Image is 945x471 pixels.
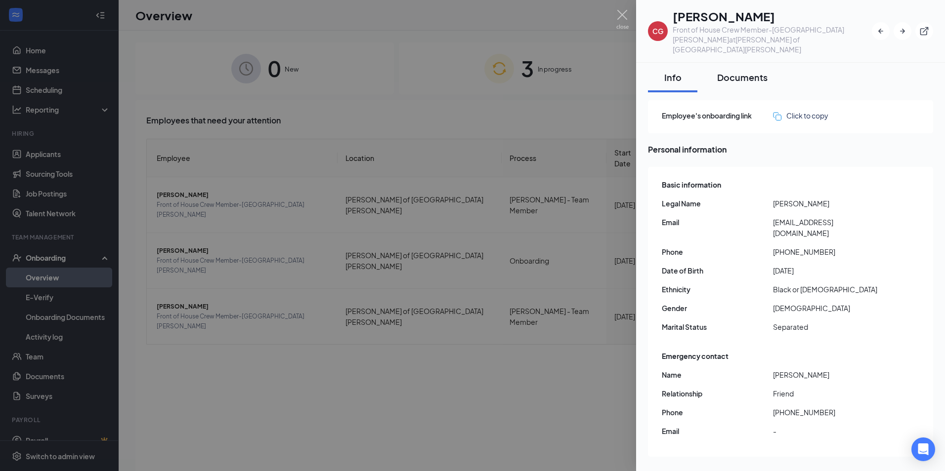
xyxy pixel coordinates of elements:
div: CG [652,26,663,36]
div: Documents [717,71,768,83]
span: Marital Status [662,321,773,332]
span: Email [662,426,773,436]
span: Ethnicity [662,284,773,295]
span: [DEMOGRAPHIC_DATA] [773,303,884,314]
svg: ArrowLeftNew [876,26,886,36]
img: click-to-copy.71757273a98fde459dfc.svg [773,112,781,120]
span: - [773,426,884,436]
h1: [PERSON_NAME] [673,8,872,25]
span: Relationship [662,388,773,399]
span: Emergency contact [662,351,729,361]
span: Friend [773,388,884,399]
span: Date of Birth [662,265,773,276]
span: [PHONE_NUMBER] [773,407,884,418]
span: Phone [662,407,773,418]
span: [PHONE_NUMBER] [773,246,884,257]
span: Email [662,217,773,228]
span: [PERSON_NAME] [773,369,884,380]
span: Basic information [662,179,721,190]
div: Open Intercom Messenger [911,437,935,461]
div: Info [658,71,687,83]
span: Separated [773,321,884,332]
button: ArrowRight [894,22,911,40]
span: Black or [DEMOGRAPHIC_DATA] [773,284,884,295]
span: Employee's onboarding link [662,110,773,121]
span: [PERSON_NAME] [773,198,884,209]
span: Legal Name [662,198,773,209]
svg: ExternalLink [919,26,929,36]
span: [DATE] [773,265,884,276]
div: Front of House Crew Member-[GEOGRAPHIC_DATA][PERSON_NAME] at [PERSON_NAME] of [GEOGRAPHIC_DATA][P... [673,25,872,54]
span: Name [662,369,773,380]
span: Personal information [648,143,933,156]
span: Phone [662,246,773,257]
button: Click to copy [773,110,828,121]
svg: ArrowRight [898,26,907,36]
button: ExternalLink [915,22,933,40]
span: Gender [662,303,773,314]
span: [EMAIL_ADDRESS][DOMAIN_NAME] [773,217,884,238]
button: ArrowLeftNew [872,22,890,40]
